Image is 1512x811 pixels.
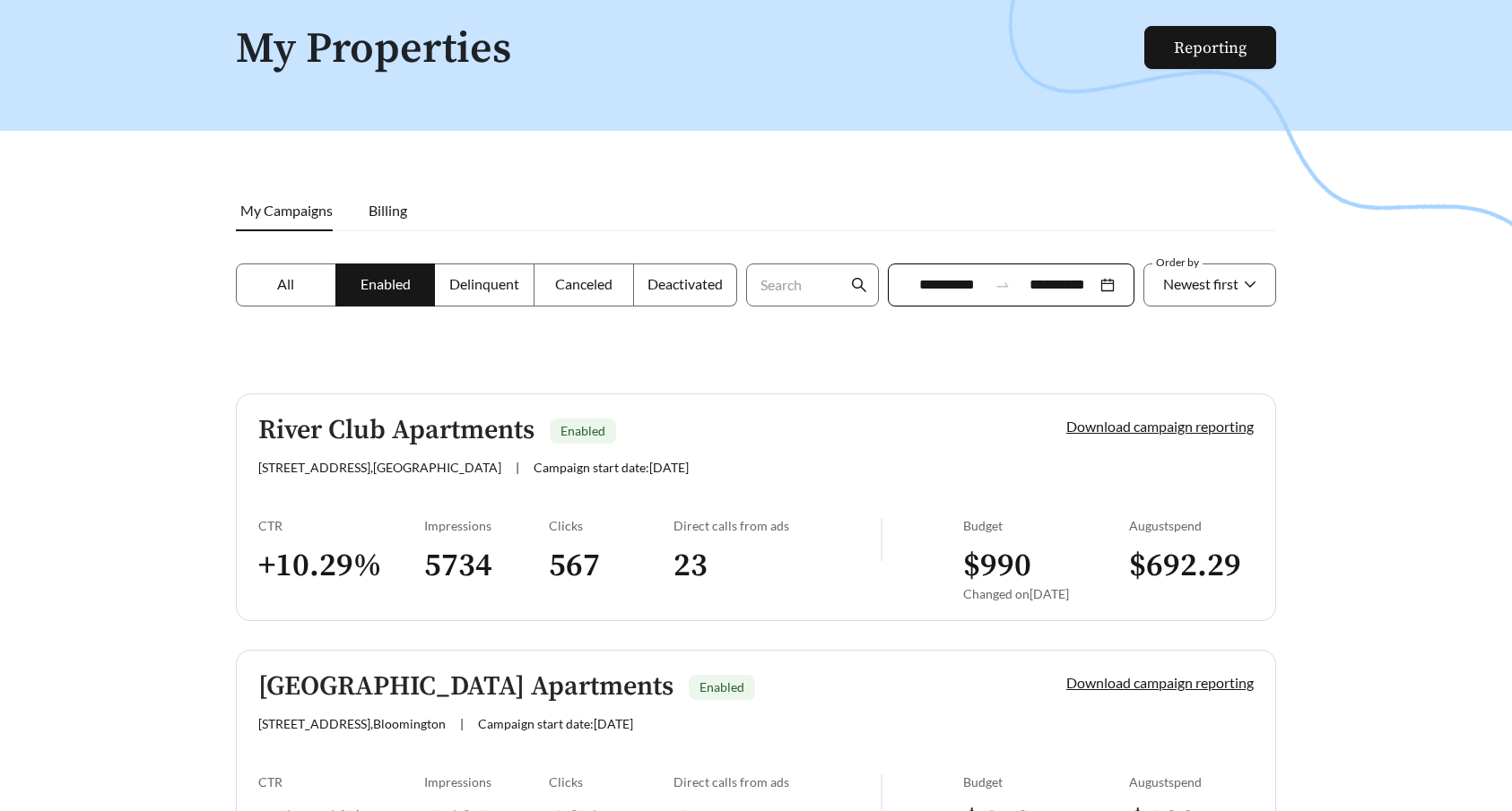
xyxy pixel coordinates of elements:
[851,277,867,293] span: search
[963,546,1129,586] h3: $ 990
[424,546,549,586] h3: 5734
[258,716,446,731] span: [STREET_ADDRESS] , Bloomington
[534,460,689,475] span: Campaign start date: [DATE]
[460,716,464,731] span: |
[1066,674,1254,691] a: Download campaign reporting
[424,774,549,789] div: Impressions
[258,546,424,586] h3: + 10.29 %
[236,26,1146,73] h1: My Properties
[258,416,534,445] h5: River Club Apartments
[361,275,411,292] span: Enabled
[449,275,519,292] span: Delinquent
[673,546,881,586] h3: 23
[258,774,424,789] div: CTR
[258,518,424,533] div: CTR
[549,518,673,533] div: Clicks
[258,672,673,702] h5: [GEOGRAPHIC_DATA] Apartments
[647,275,723,292] span: Deactivated
[995,277,1011,293] span: to
[549,774,673,789] div: Clicks
[555,275,613,292] span: Canceled
[369,202,407,219] span: Billing
[881,518,882,561] img: line
[1066,418,1254,435] a: Download campaign reporting
[995,277,1011,293] span: swap-right
[1129,774,1254,789] div: August spend
[963,586,1129,601] div: Changed on [DATE]
[1129,546,1254,586] h3: $ 692.29
[963,774,1129,789] div: Budget
[277,275,294,292] span: All
[1144,26,1276,69] button: Reporting
[258,460,501,475] span: [STREET_ADDRESS] , [GEOGRAPHIC_DATA]
[1174,38,1247,58] a: Reporting
[1163,275,1238,292] span: Newest first
[516,460,519,475] span: |
[560,423,605,438] span: Enabled
[673,774,881,789] div: Direct calls from ads
[424,518,549,533] div: Impressions
[1129,518,1254,533] div: August spend
[963,518,1129,533] div: Budget
[478,716,633,731] span: Campaign start date: [DATE]
[240,202,333,219] span: My Campaigns
[549,546,673,586] h3: 567
[700,679,744,695] span: Enabled
[673,518,881,533] div: Direct calls from ads
[236,393,1276,621] a: River Club ApartmentsEnabled[STREET_ADDRESS],[GEOGRAPHIC_DATA]|Campaign start date:[DATE]Download...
